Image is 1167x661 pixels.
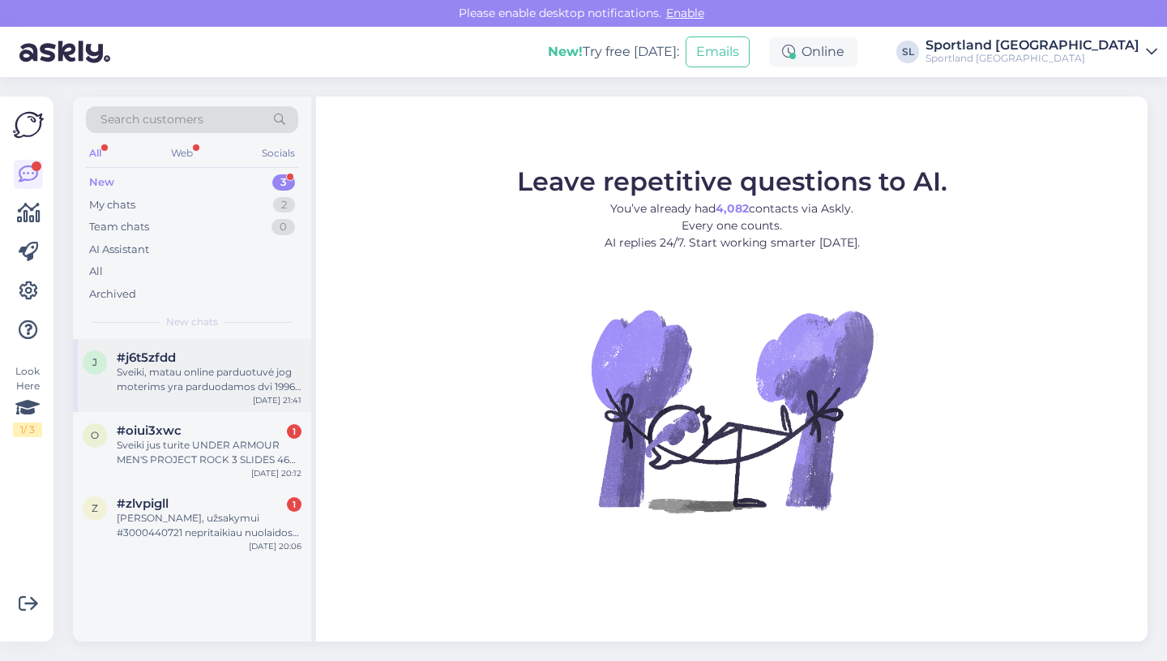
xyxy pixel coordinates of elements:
b: 4,082 [716,201,749,216]
div: [DATE] 20:12 [251,467,301,479]
div: Sportland [GEOGRAPHIC_DATA] [925,39,1139,52]
div: AI Assistant [89,242,149,258]
div: [DATE] 21:41 [253,394,301,406]
div: Sportland [GEOGRAPHIC_DATA] [925,52,1139,65]
p: You’ve already had contacts via Askly. Every one counts. AI replies 24/7. Start working smarter [... [517,200,947,251]
div: Sveiki jus turite UNDER ARMOUR MEN'S PROJECT ROCK 3 SLIDES 46 Didi,ar ne? [117,438,301,467]
div: Look Here [13,364,42,437]
div: [PERSON_NAME], užsakymui #3000440721 nepritaikiau nuolaidos kodo, gal butu imanoma? Kodas: Luminor20 [117,511,301,540]
span: #j6t5zfdd [117,350,176,365]
span: #oiui3xwc [117,423,182,438]
div: 2 [273,197,295,213]
div: Sveiki, matau online parduotuvė jog moterims yra parduodamos dvi 1996 retro TNF striukes, kuo jos... [117,365,301,394]
div: 0 [271,219,295,235]
div: New [89,174,114,191]
div: 3 [272,174,295,191]
div: My chats [89,197,135,213]
span: New chats [166,315,218,329]
div: Online [769,37,857,67]
div: All [89,264,103,280]
span: Leave repetitive questions to AI. [517,165,947,197]
button: Emails [686,36,750,67]
a: Sportland [GEOGRAPHIC_DATA]Sportland [GEOGRAPHIC_DATA] [925,39,1157,65]
div: SL [896,41,919,63]
span: Search customers [100,111,203,128]
div: Archived [89,286,136,303]
span: o [91,429,99,441]
div: Try free [DATE]: [548,42,679,62]
img: No Chat active [586,264,878,556]
span: Enable [661,6,709,20]
div: Socials [259,143,298,164]
img: Askly Logo [13,109,44,140]
div: 1 [287,424,301,439]
span: z [92,502,98,514]
div: Team chats [89,219,149,235]
div: All [86,143,105,164]
b: New! [548,44,583,59]
div: [DATE] 20:06 [249,540,301,552]
div: 1 / 3 [13,423,42,437]
span: j [92,356,97,368]
div: 1 [287,497,301,512]
div: Web [168,143,196,164]
span: #zlvpigll [117,496,169,511]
